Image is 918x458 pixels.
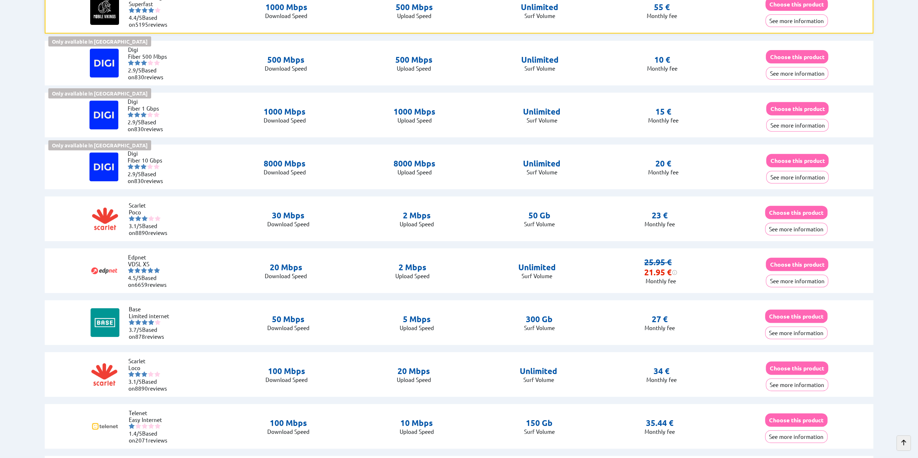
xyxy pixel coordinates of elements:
button: Choose this product [765,310,827,323]
p: 10 € [654,55,670,65]
li: Based on reviews [128,274,171,288]
button: Choose this product [766,154,829,167]
button: See more information [766,275,828,287]
li: Poco [129,209,172,215]
img: starnr3 [141,267,147,273]
img: starnr2 [135,423,141,429]
img: starnr4 [147,112,153,117]
p: Surf Volume [521,12,558,19]
button: See more information [766,67,828,80]
button: See more information [765,223,827,235]
button: Choose this product [766,258,828,271]
li: Based on reviews [128,378,172,392]
p: 500 Mbps [396,2,433,12]
li: Based on reviews [129,326,172,340]
span: 2.9/5 [128,119,141,125]
a: Choose this product [766,365,828,372]
li: Loco [128,364,172,371]
img: Logo of Digi [89,101,118,129]
img: starnr4 [148,60,153,66]
p: 1000 Mbps [264,107,306,117]
p: Download Speed [267,221,309,227]
p: Upload Speed [400,324,434,331]
button: See more information [766,378,828,391]
a: See more information [765,17,828,24]
a: Choose this product [766,261,828,268]
p: 30 Mbps [267,210,309,221]
img: starnr5 [154,60,160,66]
img: starnr2 [135,215,141,221]
li: Base [129,306,172,312]
p: 1000 Mbps [394,107,435,117]
span: 2071 [135,437,148,444]
p: 50 Mbps [267,314,309,324]
p: 2 Mbps [400,210,434,221]
p: 8000 Mbps [394,159,435,169]
p: Upload Speed [394,169,435,175]
img: Logo of Base [91,308,119,337]
a: Choose this product [765,417,827,423]
img: starnr1 [129,319,135,325]
span: 830 [135,74,144,80]
p: Unlimited [518,262,556,272]
p: 15 € [655,107,671,117]
p: 20 € [655,159,671,169]
a: See more information [766,381,828,388]
a: Choose this product [765,1,828,8]
button: See more information [765,326,827,339]
p: Upload Speed [396,12,433,19]
p: 150 Gb [524,418,554,428]
span: 6659 [135,281,148,288]
img: information [672,270,677,275]
p: Monthly fee [645,428,675,435]
span: 3.1/5 [129,222,142,229]
p: Upload Speed [395,65,432,72]
p: 5 Mbps [400,314,434,324]
img: Logo of Digi [89,152,118,181]
p: 8000 Mbps [264,159,306,169]
span: 1.4/5 [129,430,142,437]
p: 500 Mbps [265,55,307,65]
a: See more information [765,433,827,440]
li: Based on reviews [128,67,171,80]
li: Based on reviews [129,14,172,28]
p: Monthly fee [645,324,675,331]
p: Surf Volume [518,272,556,279]
a: See more information [766,70,828,77]
img: starnr4 [147,164,153,169]
b: Only available in [GEOGRAPHIC_DATA] [52,38,148,45]
p: 50 Gb [524,210,554,221]
span: 3.7/5 [129,326,142,333]
p: Monthly fee [647,65,677,72]
button: See more information [765,430,827,443]
img: Logo of Edpnet [90,256,119,285]
p: Download Speed [265,376,308,383]
p: Surf Volume [524,221,554,227]
p: Surf Volume [521,65,559,72]
li: Scarlet [128,357,172,364]
span: 8890 [135,385,148,392]
p: 500 Mbps [395,55,432,65]
a: Choose this product [765,313,827,320]
li: Fiber 10 Gbps [128,157,171,164]
img: starnr3 [141,60,147,66]
p: Monthly fee [647,12,677,19]
p: Download Speed [265,65,307,72]
img: starnr4 [148,319,154,325]
span: 3.1/5 [128,378,142,385]
img: starnr2 [135,267,140,273]
p: Unlimited [523,159,561,169]
img: starnr3 [141,112,146,117]
p: Unlimited [521,2,558,12]
img: starnr4 [148,7,154,13]
img: starnr3 [142,319,148,325]
span: 2.9/5 [128,170,141,177]
p: Unlimited [523,107,561,117]
p: Surf Volume [524,324,554,331]
img: starnr5 [155,215,161,221]
img: Logo of Scarlet [90,360,119,389]
img: starnr5 [155,7,161,13]
p: Download Speed [265,272,307,279]
li: Digi [128,150,171,157]
b: Only available in [GEOGRAPHIC_DATA] [52,142,148,148]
